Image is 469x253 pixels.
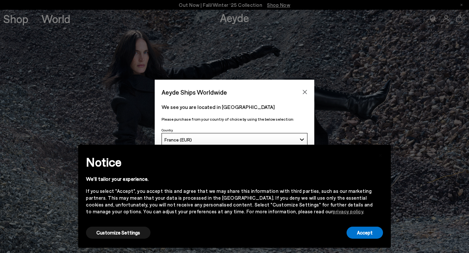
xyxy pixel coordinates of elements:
h2: Notice [86,153,373,170]
span: × [378,150,383,159]
button: Close this notice [373,147,388,162]
button: Close [300,87,310,97]
span: Aeyde Ships Worldwide [162,87,227,98]
a: privacy policy [333,208,363,214]
button: Customize Settings [86,227,150,239]
p: Please purchase from your country of choice by using the below selection: [162,116,307,122]
div: If you select "Accept", you accept this and agree that we may share this information with third p... [86,188,373,215]
button: Accept [347,227,383,239]
span: France (EUR) [164,137,192,142]
span: Country [162,128,173,132]
p: We see you are located in [GEOGRAPHIC_DATA] [162,103,307,111]
div: We'll tailor your experience. [86,176,373,182]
